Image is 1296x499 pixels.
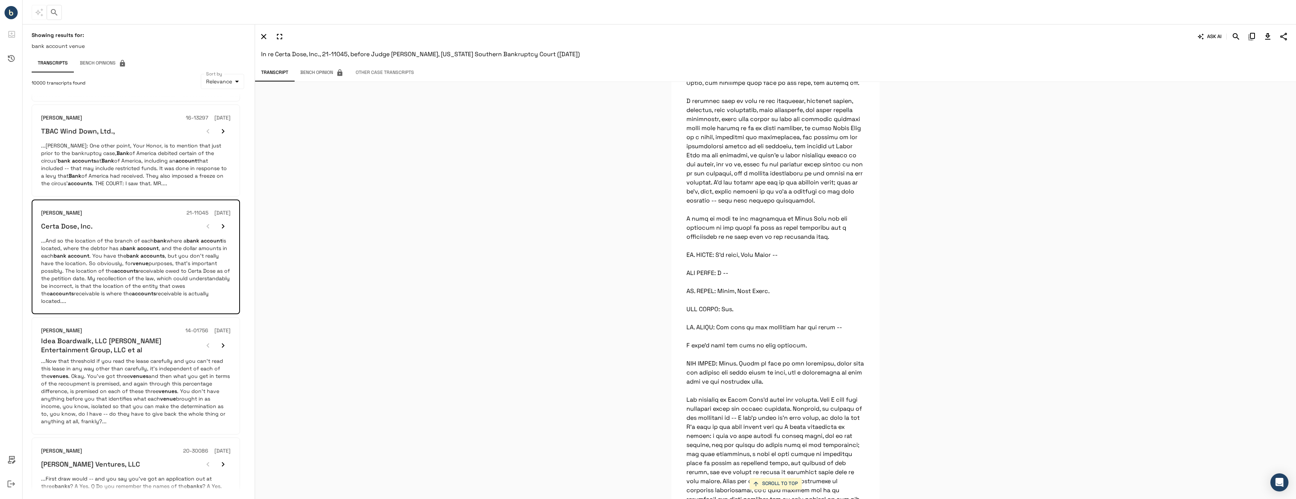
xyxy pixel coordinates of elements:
h6: [DATE] [214,209,231,217]
em: Bank [146,490,159,497]
button: Other Case Transcripts [350,66,420,80]
h6: 14-01756 [185,327,208,335]
h6: 21-11045 [186,209,208,217]
span: Bench Opinions [80,60,126,67]
h6: TBAC Wind Down, Ltd., [41,127,115,135]
button: Download Transcript [1261,30,1274,43]
em: venues [130,373,148,379]
em: account [68,252,89,259]
em: Bank [101,157,114,164]
em: accounts [132,290,156,297]
h6: [PERSON_NAME] [41,114,82,122]
span: This feature has been disabled by your account admin. [294,66,350,80]
h6: [DATE] [214,447,231,455]
em: account [176,157,197,164]
em: venues [159,388,177,395]
em: venues [50,373,68,379]
h6: 16-13297 [186,114,208,122]
h6: [PERSON_NAME] [41,327,82,335]
em: accounts [141,252,165,259]
h6: [DATE] [214,327,231,335]
label: Sort by [206,71,222,77]
em: bank [186,237,199,244]
span: 10000 transcripts found [32,80,86,87]
p: ...And so the location of the branch of each where a is located, where the debtor has a , and the... [41,237,231,305]
p: bank account venue [32,42,246,50]
span: This feature has been disabled by your account admin. [74,54,132,72]
em: Bank [69,172,81,179]
div: Relevance [201,74,244,89]
h6: [PERSON_NAME] [41,447,82,455]
em: banks [55,483,70,490]
em: account [201,237,222,244]
em: accounts [114,267,138,274]
h6: [PERSON_NAME] Ventures, LLC [41,460,140,468]
p: ...Now that threshold if you read the lease carefully and you can’t read this lease in any way ot... [41,357,231,425]
em: Bank [116,150,129,157]
em: banks [187,483,202,490]
button: Search [1230,30,1243,43]
button: Transcript [255,66,294,80]
h6: Showing results for: [32,32,246,38]
em: bank [53,252,66,259]
em: bank [58,157,70,164]
p: ...[PERSON_NAME]: One other point, Your Honor, is to mention that just prior to the bankruptcy ca... [41,142,231,187]
h6: Certa Dose, Inc. [41,222,93,230]
h6: Idea Boardwalk, LLC [PERSON_NAME] Entertainment Group, LLC et al [41,336,200,354]
em: bank [123,245,136,252]
button: Transcripts [32,54,74,72]
span: In re Certa Dose, Inc., 21-11045, before Judge [PERSON_NAME], [US_STATE] Southern Bankruptcy Cour... [261,50,580,58]
em: account [137,245,159,252]
button: Copy Citation [1246,30,1258,43]
em: venue [160,395,176,402]
h6: [PERSON_NAME] [41,209,82,217]
h6: 20-30086 [183,447,208,455]
em: Bank [65,490,78,497]
em: accounts [72,157,96,164]
h6: [DATE] [214,114,231,122]
em: bank [154,237,167,244]
em: bank [126,252,139,259]
em: venue [133,260,148,267]
em: accounts [50,290,74,297]
button: Share Transcript [1277,30,1290,43]
span: Bench Opinion [300,69,344,77]
span: This feature has been disabled by your account admin. [32,5,47,20]
button: SCROLL TO TOP [749,478,802,490]
div: Open Intercom Messenger [1270,473,1288,491]
em: accounts [68,180,92,187]
button: ASK AI [1196,30,1223,43]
